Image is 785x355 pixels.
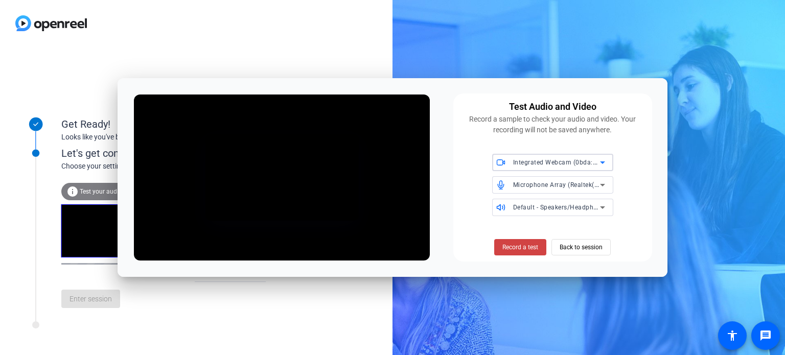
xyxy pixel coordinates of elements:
[61,161,287,172] div: Choose your settings
[759,329,772,342] mat-icon: message
[80,188,151,195] span: Test your audio and video
[502,243,538,252] span: Record a test
[61,116,266,132] div: Get Ready!
[513,203,664,211] span: Default - Speakers/Headphones (Realtek(R) Audio)
[726,329,738,342] mat-icon: accessibility
[494,239,546,255] button: Record a test
[66,185,79,198] mat-icon: info
[509,100,596,114] div: Test Audio and Video
[459,114,645,135] div: Record a sample to check your audio and video. Your recording will not be saved anywhere.
[61,132,266,143] div: Looks like you've been invited to join
[513,180,622,188] span: Microphone Array (Realtek(R) Audio)
[61,146,287,161] div: Let's get connected.
[560,238,603,257] span: Back to session
[551,239,611,255] button: Back to session
[513,158,611,166] span: Integrated Webcam (0bda:5532)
